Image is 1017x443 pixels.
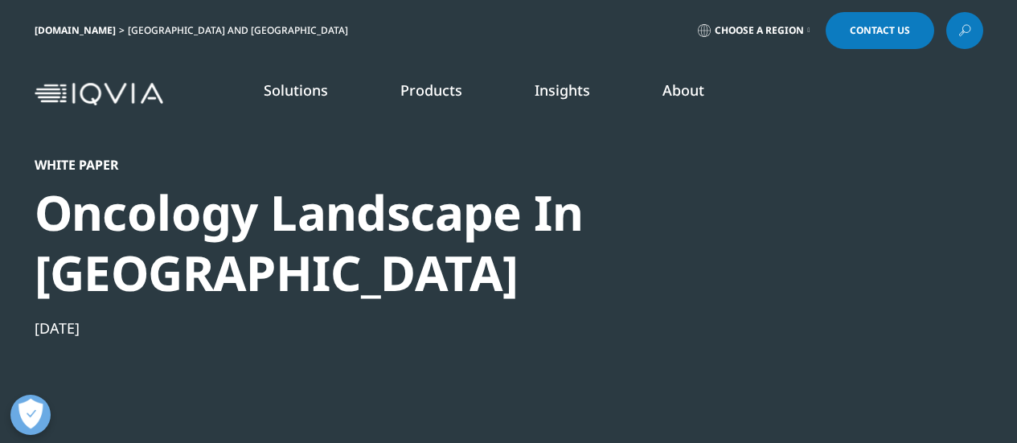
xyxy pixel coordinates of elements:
[400,80,462,100] a: Products
[10,395,51,435] button: Open Preferences
[35,318,586,338] div: [DATE]
[128,24,355,37] div: [GEOGRAPHIC_DATA] and [GEOGRAPHIC_DATA]
[170,56,983,132] nav: Primary
[850,26,910,35] span: Contact Us
[826,12,934,49] a: Contact Us
[35,157,586,173] div: White Paper
[35,183,586,303] div: Oncology Landscape In [GEOGRAPHIC_DATA]
[535,80,590,100] a: Insights
[35,83,163,106] img: IQVIA Healthcare Information Technology and Pharma Clinical Research Company
[715,24,804,37] span: Choose a Region
[662,80,704,100] a: About
[35,23,116,37] a: [DOMAIN_NAME]
[264,80,328,100] a: Solutions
